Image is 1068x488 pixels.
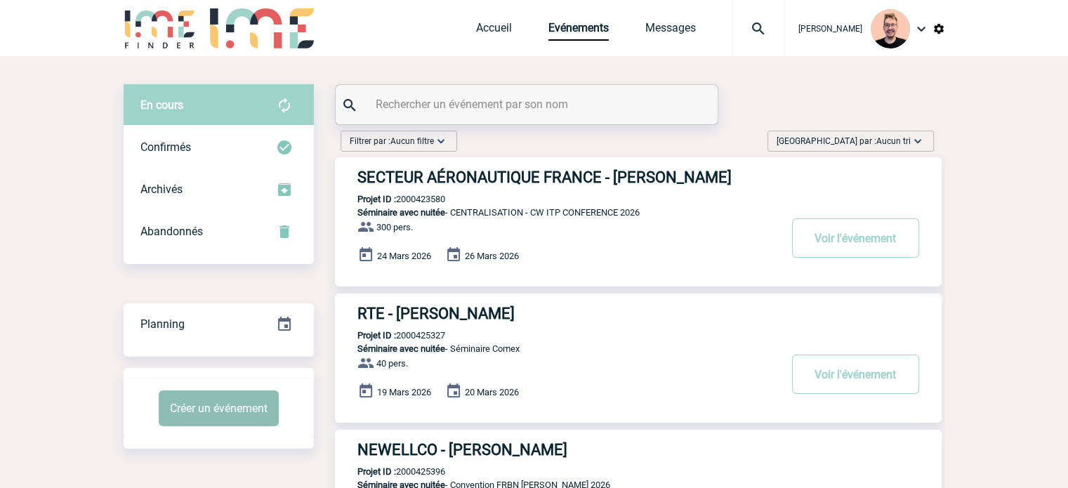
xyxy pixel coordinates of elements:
span: Aucun filtre [390,136,434,146]
p: 2000423580 [335,194,445,204]
span: Archivés [140,183,183,196]
span: Aucun tri [876,136,911,146]
span: Confirmés [140,140,191,154]
img: baseline_expand_more_white_24dp-b.png [911,134,925,148]
button: Voir l'événement [792,218,919,258]
a: Accueil [476,21,512,41]
p: 2000425396 [335,466,445,477]
span: 24 Mars 2026 [377,251,431,261]
h3: RTE - [PERSON_NAME] [357,305,779,322]
p: 2000425327 [335,330,445,341]
p: - CENTRALISATION - CW ITP CONFERENCE 2026 [335,207,779,218]
span: [GEOGRAPHIC_DATA] par : [777,134,911,148]
a: Evénements [548,21,609,41]
a: Planning [124,303,314,344]
a: Messages [645,21,696,41]
a: SECTEUR AÉRONAUTIQUE FRANCE - [PERSON_NAME] [335,169,942,186]
h3: NEWELLCO - [PERSON_NAME] [357,441,779,459]
span: Abandonnés [140,225,203,238]
button: Créer un événement [159,390,279,426]
b: Projet ID : [357,330,396,341]
p: - Séminaire Comex [335,343,779,354]
img: 129741-1.png [871,9,910,48]
b: Projet ID : [357,466,396,477]
span: Planning [140,317,185,331]
span: Séminaire avec nuitée [357,207,445,218]
div: Retrouvez ici tous vos événements organisés par date et état d'avancement [124,303,314,345]
span: Filtrer par : [350,134,434,148]
a: RTE - [PERSON_NAME] [335,305,942,322]
button: Voir l'événement [792,355,919,394]
a: NEWELLCO - [PERSON_NAME] [335,441,942,459]
h3: SECTEUR AÉRONAUTIQUE FRANCE - [PERSON_NAME] [357,169,779,186]
div: Retrouvez ici tous les événements que vous avez décidé d'archiver [124,169,314,211]
span: 20 Mars 2026 [465,387,519,397]
div: Retrouvez ici tous vos événements annulés [124,211,314,253]
span: En cours [140,98,183,112]
span: 300 pers. [376,222,413,232]
img: IME-Finder [124,8,197,48]
div: Retrouvez ici tous vos évènements avant confirmation [124,84,314,126]
img: baseline_expand_more_white_24dp-b.png [434,134,448,148]
span: 26 Mars 2026 [465,251,519,261]
input: Rechercher un événement par son nom [372,94,685,114]
span: [PERSON_NAME] [798,24,862,34]
span: Séminaire avec nuitée [357,343,445,354]
b: Projet ID : [357,194,396,204]
span: 19 Mars 2026 [377,387,431,397]
span: 40 pers. [376,358,408,369]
